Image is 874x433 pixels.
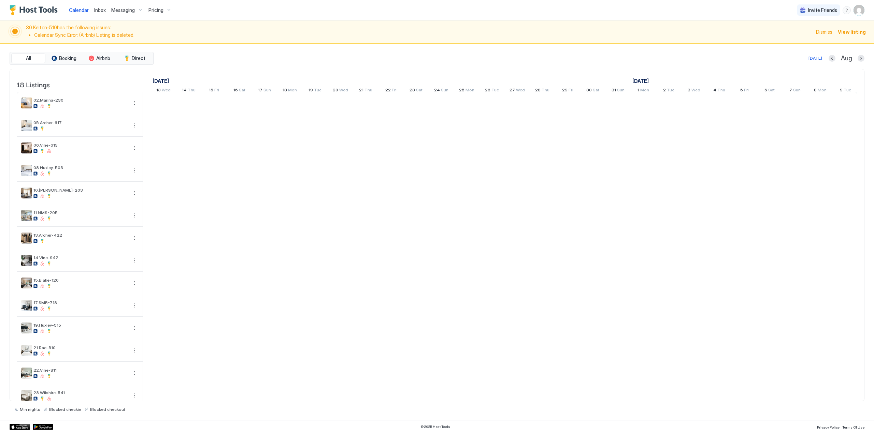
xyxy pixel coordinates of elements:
[21,345,32,356] div: listing image
[130,369,139,377] button: More options
[359,87,363,94] span: 21
[283,87,287,94] span: 18
[307,86,323,96] a: August 19, 2025
[47,54,81,63] button: Booking
[818,87,827,94] span: Mon
[33,98,128,103] span: 02.Marina-230
[239,87,245,94] span: Sat
[281,86,299,96] a: August 18, 2025
[130,279,139,287] div: menu
[132,55,145,61] span: Direct
[182,87,187,94] span: 14
[214,87,219,94] span: Fri
[663,87,666,94] span: 2
[33,278,128,283] span: 15.Blake-120
[130,211,139,220] div: menu
[156,87,161,94] span: 13
[838,28,866,35] div: View listing
[508,86,527,96] a: August 27, 2025
[21,210,32,221] div: listing image
[130,301,139,310] button: More options
[385,87,391,94] span: 22
[130,346,139,355] div: menu
[459,87,464,94] span: 25
[808,55,822,61] div: [DATE]
[130,144,139,152] div: menu
[33,165,128,170] span: 08.Huxley-503
[33,390,128,395] span: 23.Wilshire-541
[21,143,32,153] div: listing image
[713,87,716,94] span: 4
[207,86,221,96] a: August 15, 2025
[130,256,139,265] div: menu
[533,86,551,96] a: August 28, 2025
[838,86,853,96] a: September 9, 2025
[130,166,139,175] div: menu
[288,87,297,94] span: Mon
[610,86,626,96] a: August 31, 2025
[130,301,139,310] div: menu
[842,423,864,430] a: Terms Of Use
[816,28,832,35] div: Dismiss
[817,423,840,430] a: Privacy Policy
[763,86,776,96] a: September 6, 2025
[33,323,128,328] span: 19.Huxley-515
[842,425,864,429] span: Terms Of Use
[82,54,116,63] button: Airbnb
[854,5,864,16] div: User profile
[148,7,163,13] span: Pricing
[569,87,573,94] span: Fri
[10,5,61,15] a: Host Tools Logo
[309,87,313,94] span: 19
[562,87,568,94] span: 29
[357,86,374,96] a: August 21, 2025
[21,188,32,198] div: listing image
[94,7,106,13] span: Inbox
[26,55,31,61] span: All
[593,87,599,94] span: Sat
[69,6,89,14] a: Calendar
[34,32,812,38] li: Calendar Sync Error: (Airbnb) Listing is deleted.
[33,424,53,430] div: Google Play Store
[21,165,32,176] div: listing image
[416,87,422,94] span: Sat
[130,121,139,130] button: More options
[59,55,76,61] span: Booking
[491,87,499,94] span: Tue
[10,52,154,65] div: tab-group
[49,407,81,412] span: Blocked checkin
[744,87,749,94] span: Fri
[441,87,448,94] span: Sun
[740,87,743,94] span: 5
[829,55,835,62] button: Previous month
[130,369,139,377] div: menu
[661,86,676,96] a: September 2, 2025
[483,86,501,96] a: August 26, 2025
[560,86,575,96] a: August 29, 2025
[96,55,110,61] span: Airbnb
[392,87,397,94] span: Fri
[130,211,139,220] button: More options
[768,87,775,94] span: Sat
[33,210,128,215] span: 11.NMS-205
[485,87,490,94] span: 26
[21,300,32,311] div: listing image
[11,54,45,63] button: All
[232,86,247,96] a: August 16, 2025
[841,55,852,62] span: Aug
[188,87,196,94] span: Thu
[764,87,767,94] span: 6
[118,54,152,63] button: Direct
[585,86,601,96] a: August 30, 2025
[858,55,864,62] button: Next month
[789,87,792,94] span: 7
[384,86,398,96] a: August 22, 2025
[840,87,843,94] span: 9
[516,87,525,94] span: Wed
[21,98,32,108] div: listing image
[33,345,128,350] span: 21.Rae-510
[739,86,750,96] a: September 5, 2025
[209,87,213,94] span: 15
